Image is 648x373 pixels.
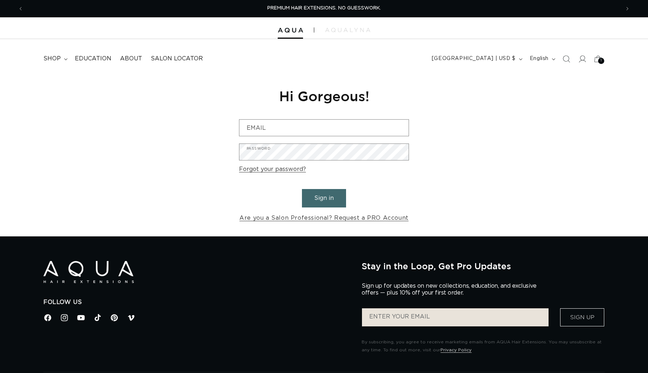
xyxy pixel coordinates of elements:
a: Are you a Salon Professional? Request a PRO Account [239,213,409,223]
p: Sign up for updates on new collections, education, and exclusive offers — plus 10% off your first... [362,283,542,296]
img: Aqua Hair Extensions [43,261,134,283]
button: Previous announcement [13,2,29,16]
span: shop [43,55,61,63]
p: By subscribing, you agree to receive marketing emails from AQUA Hair Extensions. You may unsubscr... [362,338,605,354]
img: Aqua Hair Extensions [278,28,303,33]
span: About [120,55,142,63]
button: [GEOGRAPHIC_DATA] | USD $ [427,52,525,66]
a: Education [71,51,116,67]
a: Salon Locator [146,51,207,67]
summary: shop [39,51,71,67]
span: 1 [601,58,602,64]
input: ENTER YOUR EMAIL [362,308,549,326]
h1: Hi Gorgeous! [239,87,409,105]
button: Sign Up [560,308,604,326]
h2: Follow Us [43,299,351,306]
span: Salon Locator [151,55,203,63]
input: Email [239,120,409,136]
summary: Search [558,51,574,67]
img: aqualyna.com [325,28,370,32]
span: Education [75,55,111,63]
span: [GEOGRAPHIC_DATA] | USD $ [432,55,516,63]
a: Privacy Policy [440,348,472,352]
span: PREMIUM HAIR EXTENSIONS. NO GUESSWORK. [267,6,381,10]
span: English [530,55,549,63]
a: About [116,51,146,67]
button: Sign in [302,189,346,207]
a: Forgot your password? [239,164,306,175]
button: Next announcement [619,2,635,16]
h2: Stay in the Loop, Get Pro Updates [362,261,605,271]
button: English [525,52,558,66]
